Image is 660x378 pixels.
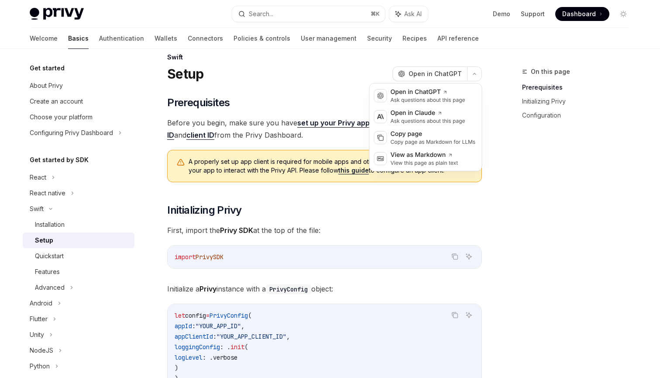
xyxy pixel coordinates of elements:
[23,264,134,280] a: Features
[391,139,476,146] div: Copy page as Markdown for LLMs
[213,333,217,340] span: :
[30,112,93,122] div: Choose your platform
[155,28,177,49] a: Wallets
[402,28,427,49] a: Recipes
[210,312,248,319] span: PrivyConfig
[175,322,192,330] span: appId
[199,284,217,293] strong: Privy
[23,94,134,109] a: Create an account
[175,253,196,261] span: import
[196,322,241,330] span: "YOUR_APP_ID"
[99,28,144,49] a: Authentication
[391,160,458,166] div: View this page as plain text
[248,312,251,319] span: (
[35,267,60,277] div: Features
[175,343,220,351] span: loggingConfig
[30,8,84,20] img: light logo
[531,66,570,77] span: On this page
[23,248,134,264] a: Quickstart
[522,80,637,94] a: Prerequisites
[175,364,178,372] span: )
[188,28,223,49] a: Connectors
[562,10,596,18] span: Dashboard
[175,333,213,340] span: appClientId
[521,10,545,18] a: Support
[192,322,196,330] span: :
[389,6,428,22] button: Ask AI
[30,128,113,138] div: Configuring Privy Dashboard
[30,63,65,73] h5: Get started
[35,235,53,246] div: Setup
[30,80,63,91] div: About Privy
[616,7,630,21] button: Toggle dark mode
[35,219,65,230] div: Installation
[196,253,223,261] span: PrivySDK
[404,10,422,18] span: Ask AI
[30,204,44,214] div: Swift
[68,28,89,49] a: Basics
[167,224,482,236] span: First, import the at the top of the file:
[189,157,473,175] span: A properly set up app client is required for mobile apps and other non-web platforms to allow you...
[175,354,203,361] span: logLevel
[167,117,482,141] span: Before you begin, make sure you have and from the Privy Dashboard.
[167,96,230,110] span: Prerequisites
[167,283,482,295] span: Initialize a instance with a object:
[35,251,64,261] div: Quickstart
[175,312,185,319] span: let
[167,66,203,82] h1: Setup
[30,329,44,340] div: Unity
[463,309,474,321] button: Ask AI
[230,343,244,351] span: init
[493,10,510,18] a: Demo
[367,28,392,49] a: Security
[220,343,230,351] span: : .
[186,131,214,140] a: client ID
[30,345,53,356] div: NodeJS
[286,333,290,340] span: ,
[391,109,465,118] div: Open in Claude
[213,354,237,361] span: verbose
[167,203,241,217] span: Initializing Privy
[203,354,213,361] span: : .
[217,333,286,340] span: "YOUR_APP_CLIENT_ID"
[30,172,46,183] div: React
[338,166,369,174] a: this guide
[30,298,52,309] div: Android
[30,361,50,371] div: Python
[23,109,134,125] a: Choose your platform
[249,9,273,19] div: Search...
[220,226,253,235] strong: Privy SDK
[30,28,58,49] a: Welcome
[23,232,134,248] a: Setup
[392,66,467,81] button: Open in ChatGPT
[522,94,637,108] a: Initializing Privy
[437,28,479,49] a: API reference
[522,108,637,122] a: Configuration
[23,78,134,94] a: About Privy
[234,28,290,49] a: Policies & controls
[244,343,248,351] span: (
[23,217,134,232] a: Installation
[371,10,380,17] span: ⌘ K
[167,53,482,62] div: Swift
[30,314,48,324] div: Flutter
[449,309,461,321] button: Copy the contents from the code block
[241,322,244,330] span: ,
[206,312,210,319] span: =
[30,155,89,165] h5: Get started by SDK
[409,69,462,78] span: Open in ChatGPT
[30,188,65,198] div: React native
[185,312,206,319] span: config
[35,282,65,293] div: Advanced
[449,251,461,262] button: Copy the contents from the code block
[30,96,83,107] div: Create an account
[167,118,449,140] a: set up your Privy app and obtained your app ID
[391,88,465,97] div: Open in ChatGPT
[391,130,476,139] div: Copy page
[391,151,458,160] div: View as Markdown
[232,6,385,22] button: Search...⌘K
[176,158,185,167] svg: Warning
[463,251,474,262] button: Ask AI
[266,284,311,294] code: PrivyConfig
[555,7,609,21] a: Dashboard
